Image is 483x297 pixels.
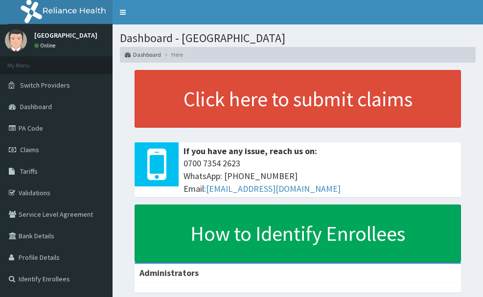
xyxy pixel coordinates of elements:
span: Claims [20,145,39,154]
b: Administrators [139,267,199,278]
span: Dashboard [20,102,52,111]
b: If you have any issue, reach us on: [184,145,317,157]
li: Here [162,50,183,59]
span: Tariffs [20,167,38,176]
a: [EMAIL_ADDRESS][DOMAIN_NAME] [206,183,341,194]
a: How to Identify Enrollees [135,205,461,262]
a: Click here to submit claims [135,70,461,128]
a: Online [34,42,58,49]
h1: Dashboard - [GEOGRAPHIC_DATA] [120,32,476,45]
span: 0700 7354 2623 WhatsApp: [PHONE_NUMBER] Email: [184,157,456,195]
img: User Image [5,29,27,51]
p: [GEOGRAPHIC_DATA] [34,32,97,39]
a: Dashboard [125,50,161,59]
span: Switch Providers [20,81,70,90]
